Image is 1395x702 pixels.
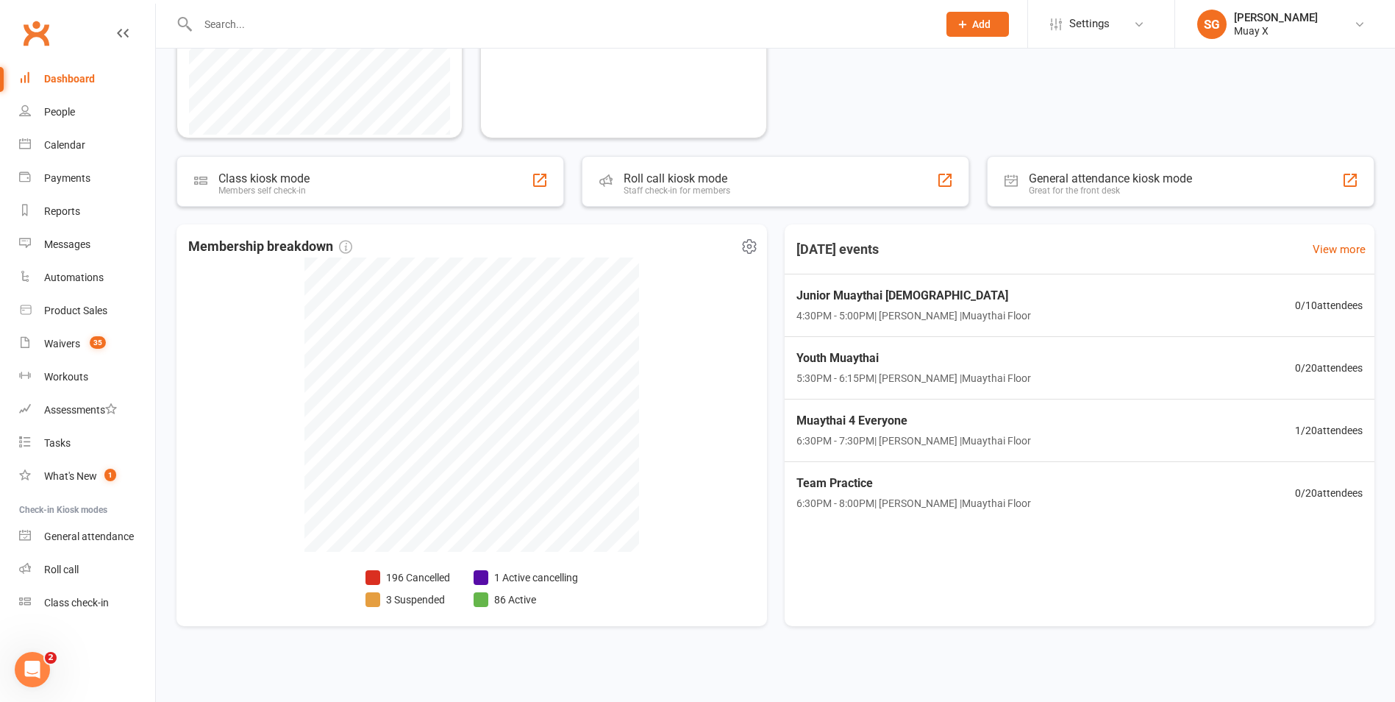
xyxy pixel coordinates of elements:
[1234,11,1318,24] div: [PERSON_NAME]
[45,652,57,664] span: 2
[44,139,85,151] div: Calendar
[972,18,991,30] span: Add
[19,63,155,96] a: Dashboard
[1295,422,1363,439] span: 1 / 20 attendees
[796,433,1031,449] span: 6:30PM - 7:30PM | [PERSON_NAME] | Muaythai Floor
[624,185,730,196] div: Staff check-in for members
[44,564,79,575] div: Roll call
[365,592,450,608] li: 3 Suspended
[796,474,1031,493] span: Team Practice
[19,553,155,586] a: Roll call
[1069,7,1110,40] span: Settings
[19,586,155,620] a: Class kiosk mode
[44,404,117,416] div: Assessments
[44,371,88,383] div: Workouts
[796,370,1031,386] span: 5:30PM - 6:15PM | [PERSON_NAME] | Muaythai Floor
[1295,360,1363,376] span: 0 / 20 attendees
[44,205,80,217] div: Reports
[1295,485,1363,501] span: 0 / 20 attendees
[796,286,1031,305] span: Junior Muaythai [DEMOGRAPHIC_DATA]
[44,470,97,482] div: What's New
[44,272,104,283] div: Automations
[19,520,155,553] a: General attendance kiosk mode
[188,236,352,258] span: Membership breakdown
[19,361,155,394] a: Workouts
[19,162,155,195] a: Payments
[785,236,891,263] h3: [DATE] events
[218,185,310,196] div: Members self check-in
[19,96,155,129] a: People
[796,495,1031,511] span: 6:30PM - 8:00PM | [PERSON_NAME] | Muaythai Floor
[19,394,155,427] a: Assessments
[218,171,310,185] div: Class kiosk mode
[44,597,109,609] div: Class check-in
[19,327,155,361] a: Waivers 35
[44,437,71,449] div: Tasks
[796,308,1031,324] span: 4:30PM - 5:00PM | [PERSON_NAME] | Muaythai Floor
[44,531,134,542] div: General attendance
[946,12,1009,37] button: Add
[1029,185,1192,196] div: Great for the front desk
[474,592,578,608] li: 86 Active
[796,411,1031,430] span: Muaythai 4 Everyone
[44,238,90,250] div: Messages
[474,570,578,586] li: 1 Active cancelling
[44,73,95,85] div: Dashboard
[18,15,54,52] a: Clubworx
[90,336,106,349] span: 35
[19,294,155,327] a: Product Sales
[19,195,155,228] a: Reports
[365,570,450,586] li: 196 Cancelled
[624,171,730,185] div: Roll call kiosk mode
[19,460,155,493] a: What's New1
[44,338,80,350] div: Waivers
[19,427,155,460] a: Tasks
[1295,297,1363,313] span: 0 / 10 attendees
[19,228,155,261] a: Messages
[15,652,50,687] iframe: Intercom live chat
[44,106,75,118] div: People
[1029,171,1192,185] div: General attendance kiosk mode
[19,261,155,294] a: Automations
[104,469,116,481] span: 1
[193,14,927,35] input: Search...
[1197,10,1227,39] div: SG
[44,172,90,184] div: Payments
[1234,24,1318,38] div: Muay X
[1313,241,1366,258] a: View more
[19,129,155,162] a: Calendar
[796,349,1031,368] span: Youth Muaythai
[44,305,107,316] div: Product Sales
